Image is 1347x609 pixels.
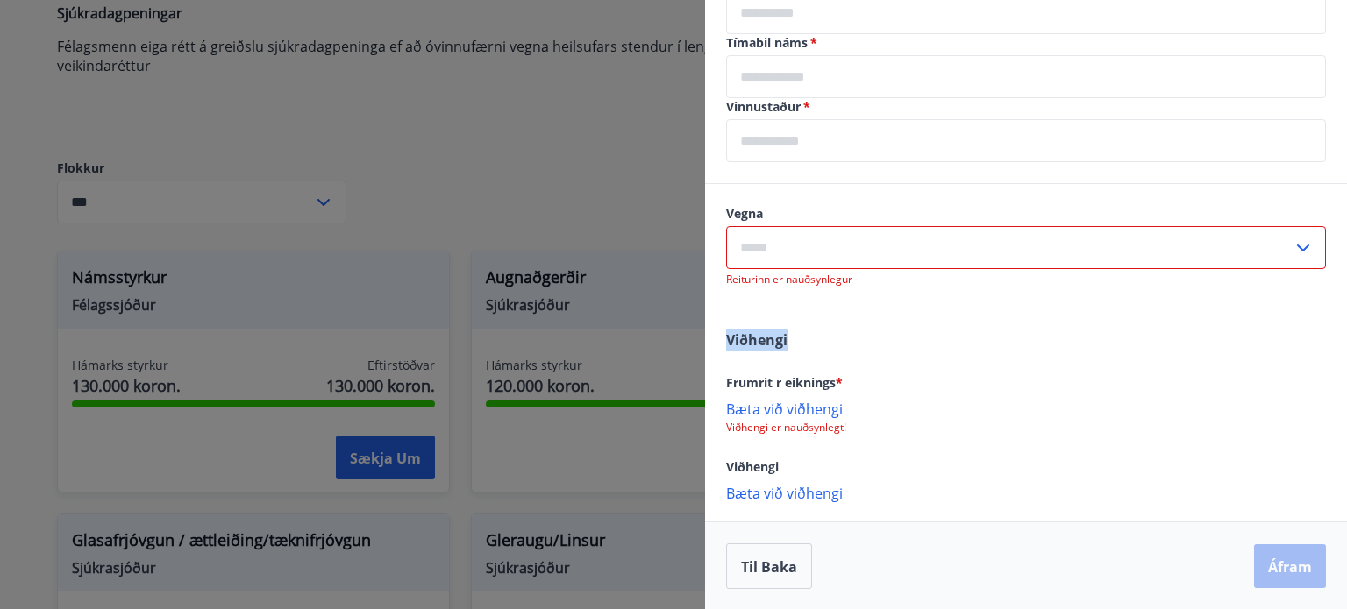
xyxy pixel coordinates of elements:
[726,458,779,475] font: Viðhengi
[726,98,801,115] font: Vinnustaður
[726,374,836,391] font: Frumrit r eiknings
[726,55,1326,98] div: Tímabil náms
[726,484,843,503] font: Bæta við viðhengi
[726,119,1326,162] div: Vinnustaður
[726,543,812,589] button: Til baka
[726,272,852,287] font: Reiturinn er nauðsynlegur
[726,400,843,419] font: Bæta við viðhengi
[726,34,808,51] font: Tímabil náms
[726,330,788,350] font: Viðhengi
[726,205,763,222] font: Vegna
[741,557,797,577] font: Til baka
[726,420,846,435] font: Viðhengi er nauðsynlegt!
